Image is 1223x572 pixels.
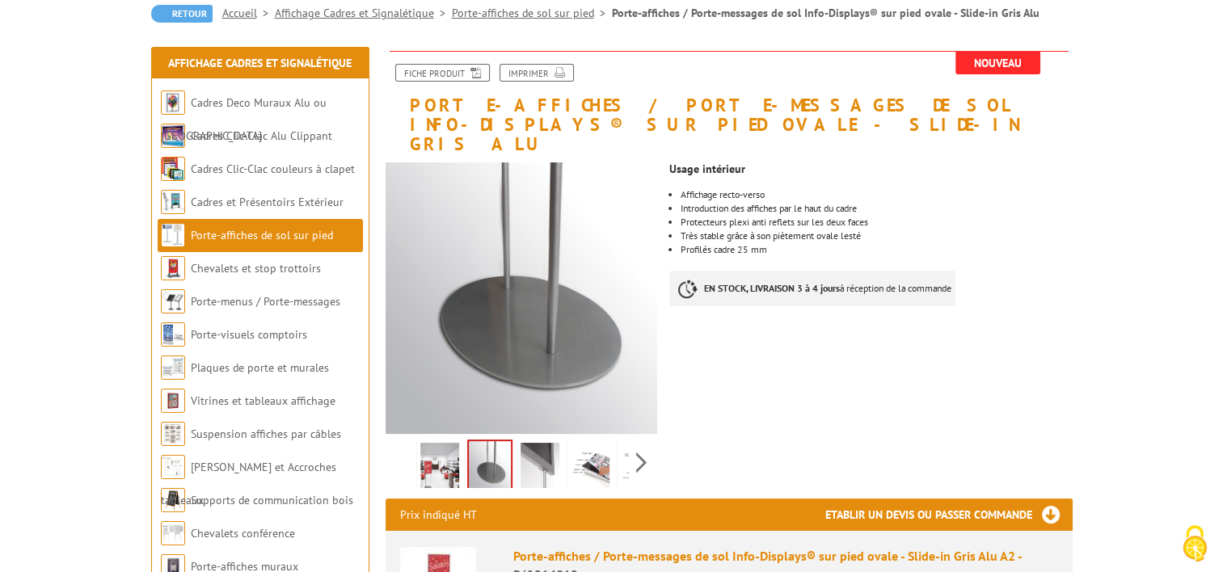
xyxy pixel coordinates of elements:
[222,6,275,20] a: Accueil
[151,5,213,23] a: Retour
[191,327,307,342] a: Porte-visuels comptoirs
[634,449,649,476] span: Next
[191,393,335,408] a: Vitrines et tableaux affichage
[191,294,340,309] a: Porte-menus / Porte-messages
[681,217,1072,227] li: Protecteurs plexi anti reflets sur les deux faces
[571,443,609,493] img: 215814_descriptif_legende.jpg
[161,289,185,313] img: Porte-menus / Porte-messages
[161,422,185,446] img: Suspension affiches par câbles
[191,261,321,275] a: Chevalets et stop trottoirs
[161,455,185,479] img: Cimaises et Accroches tableaux
[681,190,1072,200] li: Affichage recto-verso
[161,90,185,115] img: Cadres Deco Muraux Alu ou Bois
[191,526,295,540] a: Chevalets conférence
[191,427,341,441] a: Suspension affiches par câbles
[521,443,559,493] img: 215814_angle.jpg
[400,498,477,531] p: Prix indiqué HT
[955,52,1040,74] span: Nouveau
[669,271,955,306] p: à réception de la commande
[168,56,352,70] a: Affichage Cadres et Signalétique
[452,6,612,20] a: Porte-affiches de sol sur pied
[161,355,185,380] img: Plaques de porte et murales
[373,51,1085,154] h1: Porte-affiches / Porte-messages de sol Info-Displays® sur pied ovale - Slide-in Gris Alu
[621,443,660,493] img: 215814_legende_pieces.jpg
[161,460,336,507] a: [PERSON_NAME] et Accroches tableaux
[161,521,185,545] img: Chevalets conférence
[681,231,1072,241] li: Très stable grâce à son piètement ovale lesté
[612,5,1040,21] li: Porte-affiches / Porte-messages de sol Info-Displays® sur pied ovale - Slide-in Gris Alu
[681,245,1072,254] li: Profilés cadre 25 mm
[704,282,840,294] strong: EN STOCK, LIVRAISON 3 à 4 jours
[161,157,185,181] img: Cadres Clic-Clac couleurs à clapet
[161,190,185,214] img: Cadres et Présentoirs Extérieur
[669,162,745,176] strong: Usage intérieur
[191,128,332,143] a: Cadres Clic-Clac Alu Clippant
[161,389,185,413] img: Vitrines et tableaux affichage
[191,228,333,242] a: Porte-affiches de sol sur pied
[395,64,490,82] a: Fiche produit
[161,95,327,143] a: Cadres Deco Muraux Alu ou [GEOGRAPHIC_DATA]
[191,360,329,375] a: Plaques de porte et murales
[469,441,511,491] img: 215814_pietement_leste.jpg
[681,204,1072,213] li: Introduction des affiches par le haut du cadre
[191,195,344,209] a: Cadres et Présentoirs Extérieur
[191,493,353,507] a: Supports de communication bois
[191,162,355,176] a: Cadres Clic-Clac couleurs à clapet
[420,443,459,493] img: 215814_mise_en_scene.jpg
[161,223,185,247] img: Porte-affiches de sol sur pied
[386,162,658,435] img: 215814_pietement_leste.jpg
[1166,517,1223,572] button: Cookies (fenêtre modale)
[161,322,185,347] img: Porte-visuels comptoirs
[1175,524,1215,564] img: Cookies (fenêtre modale)
[500,64,574,82] a: Imprimer
[825,498,1073,531] h3: Etablir un devis ou passer commande
[161,256,185,280] img: Chevalets et stop trottoirs
[275,6,452,20] a: Affichage Cadres et Signalétique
